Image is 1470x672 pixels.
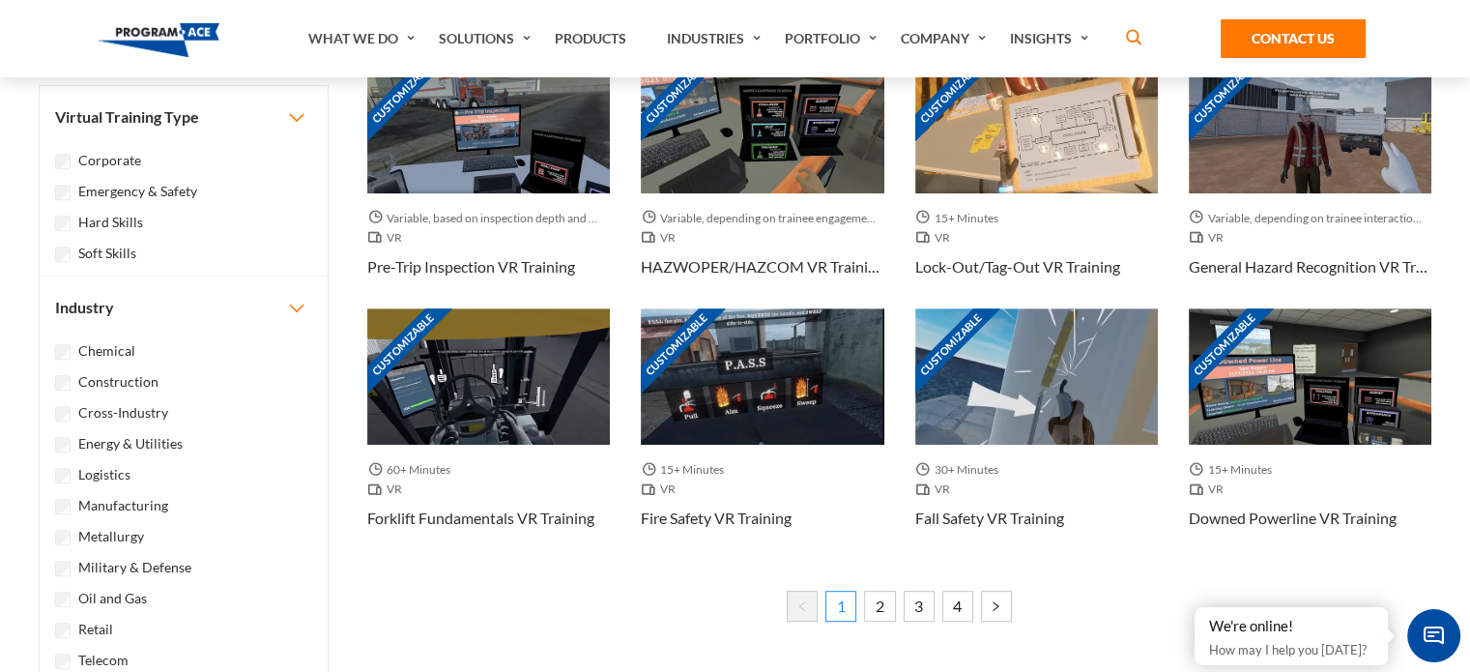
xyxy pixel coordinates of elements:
label: Retail [78,619,113,640]
input: Chemical [55,344,71,360]
label: Emergency & Safety [78,181,197,202]
label: Manufacturing [78,495,168,516]
a: Customizable Thumbnail - HAZWOPER/HAZCOM VR Training Variable, depending on trainee engagement in... [641,56,883,307]
input: Cross-Industry [55,406,71,422]
label: Soft Skills [78,243,136,264]
li: « Previous [787,591,818,628]
span: 1 [825,591,856,622]
span: VR [367,480,410,499]
label: Telecom [78,650,129,671]
input: Metallurgy [55,530,71,545]
a: 4 [942,591,973,622]
span: Variable, depending on trainee interaction with each component. [1189,209,1431,228]
input: Logistics [55,468,71,483]
a: 3 [904,591,935,622]
label: Corporate [78,150,141,171]
button: Virtual Training Type [40,86,328,148]
input: Military & Defense [55,561,71,576]
h3: Fire Safety VR Training [641,507,792,530]
input: Emergency & Safety [55,185,71,200]
h3: Forklift Fundamentals VR Training [367,507,594,530]
span: VR [915,228,958,248]
span: 15+ Minutes [1189,460,1280,480]
label: Military & Defense [78,557,191,578]
h3: Fall Safety VR Training [915,507,1064,530]
span: VR [1189,228,1231,248]
a: Contact Us [1221,19,1366,58]
h3: General Hazard Recognition VR Training [1189,255,1431,278]
span: VR [641,228,683,248]
span: VR [367,228,410,248]
span: Chat Widget [1407,609,1460,662]
label: Chemical [78,340,135,362]
div: We're online! [1209,617,1373,636]
input: Oil and Gas [55,592,71,607]
span: 30+ Minutes [915,460,1006,480]
a: Customizable Thumbnail - Forklift Fundamentals VR Training 60+ Minutes VR Forklift Fundamentals V... [367,308,610,560]
input: Corporate [55,154,71,169]
p: How may I help you [DATE]? [1209,638,1373,661]
span: 15+ Minutes [915,209,1006,228]
span: VR [1189,480,1231,499]
label: Logistics [78,464,130,485]
h3: Pre-Trip Inspection VR Training [367,255,575,278]
h3: Lock-out/Tag-out VR Training [915,255,1120,278]
label: Cross-Industry [78,402,168,424]
h3: Downed Powerline VR Training [1189,507,1397,530]
a: Customizable Thumbnail - Fall Safety VR Training 30+ Minutes VR Fall Safety VR Training [915,308,1158,560]
input: Soft Skills [55,247,71,262]
input: Retail [55,623,71,638]
label: Construction [78,371,159,393]
button: Industry [40,277,328,338]
h3: HAZWOPER/HAZCOM VR Training [641,255,883,278]
input: Manufacturing [55,499,71,514]
span: Variable, based on inspection depth and event interaction. [367,209,610,228]
label: Hard Skills [78,212,143,233]
span: 15+ Minutes [641,460,732,480]
label: Oil and Gas [78,588,147,609]
a: Customizable Thumbnail - General Hazard Recognition VR Training Variable, depending on trainee in... [1189,56,1431,307]
span: Variable, depending on trainee engagement in each section. [641,209,883,228]
a: Customizable Thumbnail - Lock-out/Tag-out VR Training 15+ Minutes VR Lock-out/Tag-out VR Training [915,56,1158,307]
span: VR [641,480,683,499]
label: Metallurgy [78,526,144,547]
a: Customizable Thumbnail - Fire Safety VR Training 15+ Minutes VR Fire Safety VR Training [641,308,883,560]
label: Energy & Utilities [78,433,183,454]
span: 60+ Minutes [367,460,458,480]
input: Construction [55,375,71,391]
input: Energy & Utilities [55,437,71,453]
input: Telecom [55,654,71,669]
a: Customizable Thumbnail - Pre-Trip Inspection VR Training Variable, based on inspection depth and ... [367,56,610,307]
input: Hard Skills [55,216,71,231]
a: Next » [981,591,1012,622]
a: Customizable Thumbnail - Downed Powerline VR Training 15+ Minutes VR Downed Powerline VR Training [1189,308,1431,560]
span: VR [915,480,958,499]
a: 2 [864,591,895,622]
img: Program-Ace [98,23,220,57]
